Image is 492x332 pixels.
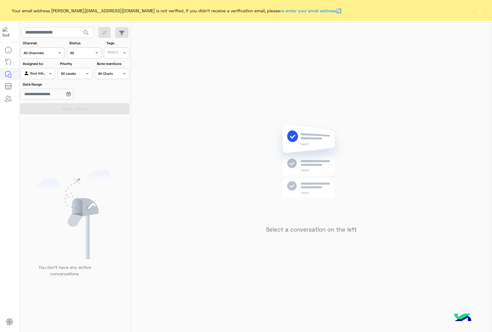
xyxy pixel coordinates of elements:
label: Note mentions [97,61,129,67]
img: no messages [267,119,356,221]
span: Your email address [PERSON_NAME][EMAIL_ADDRESS][DOMAIN_NAME] is not verified, if you didn't recei... [12,7,341,14]
h5: Select a conversation on the left [266,226,357,233]
span: search [82,29,90,36]
img: 713415422032625 [2,27,14,38]
label: Priority [60,61,92,67]
label: Status [69,40,101,46]
label: Assigned to: [23,61,54,67]
p: You don’t have any active conversations [34,264,96,277]
a: re-enter your email address [280,8,336,13]
label: Tags [106,40,129,46]
div: Select [106,49,118,56]
button: Apply Filters [20,103,129,114]
button: × [477,7,483,14]
img: hulul-logo.png [452,307,474,329]
img: empty users [36,169,114,259]
label: Date Range [23,82,92,87]
label: Channel: [23,40,64,46]
button: search [79,27,94,40]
